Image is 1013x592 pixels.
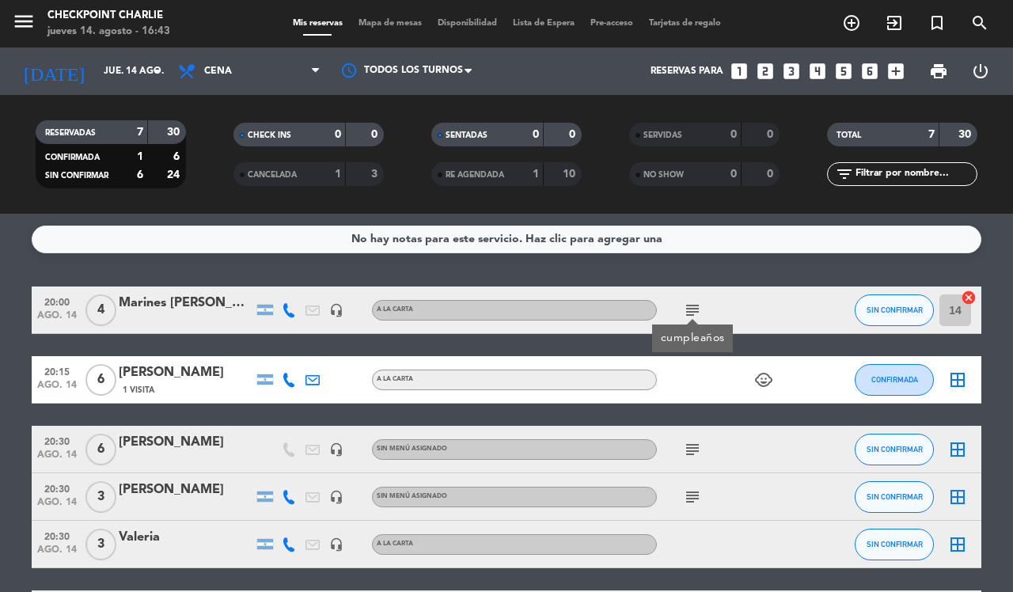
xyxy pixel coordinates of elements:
span: 20:00 [37,292,77,310]
span: 1 Visita [123,384,154,397]
button: menu [12,9,36,39]
button: SIN CONFIRMAR [855,294,934,326]
span: A LA CARTA [377,306,413,313]
strong: 0 [371,129,381,140]
i: [DATE] [12,54,96,89]
strong: 24 [167,169,183,180]
strong: 0 [767,169,776,180]
span: ago. 14 [37,310,77,328]
span: SIN CONFIRMAR [867,305,923,314]
i: exit_to_app [885,13,904,32]
span: Mis reservas [285,19,351,28]
span: 6 [85,434,116,465]
span: CANCELADA [248,171,297,179]
span: RESERVADAS [45,129,96,137]
i: menu [12,9,36,33]
div: jueves 14. agosto - 16:43 [47,24,170,40]
span: SIN CONFIRMAR [867,445,923,453]
strong: 6 [137,169,143,180]
div: [PERSON_NAME] [119,432,253,453]
span: 20:15 [37,362,77,380]
span: ago. 14 [37,450,77,468]
i: add_box [886,61,906,82]
strong: 1 [137,151,143,162]
div: LOG OUT [959,47,1001,95]
i: headset_mic [329,537,343,552]
strong: 0 [533,129,539,140]
span: Cena [204,66,232,77]
i: subject [683,301,702,320]
div: [PERSON_NAME] [119,362,253,383]
input: Filtrar por nombre... [854,165,977,183]
span: ago. 14 [37,545,77,563]
strong: 0 [730,129,737,140]
span: RE AGENDADA [446,171,504,179]
i: border_all [948,370,967,389]
span: SIN CONFIRMAR [45,172,108,180]
span: TOTAL [837,131,861,139]
strong: 30 [167,127,183,138]
strong: 1 [533,169,539,180]
i: looks_5 [833,61,854,82]
i: turned_in_not [928,13,947,32]
i: headset_mic [329,442,343,457]
span: 20:30 [37,479,77,497]
strong: 7 [137,127,143,138]
span: CONFIRMADA [871,375,918,384]
strong: 10 [563,169,579,180]
strong: 0 [569,129,579,140]
span: Disponibilidad [430,19,505,28]
span: SERVIDAS [643,131,682,139]
i: power_settings_new [971,62,990,81]
i: looks_3 [781,61,802,82]
span: 20:30 [37,431,77,450]
div: No hay notas para este servicio. Haz clic para agregar una [351,230,662,249]
i: filter_list [835,165,854,184]
span: Sin menú asignado [377,493,447,499]
span: SIN CONFIRMAR [867,492,923,501]
div: [PERSON_NAME] [119,480,253,500]
strong: 30 [958,129,974,140]
strong: 7 [928,129,935,140]
span: 3 [85,481,116,513]
span: ago. 14 [37,497,77,515]
div: Marines [PERSON_NAME] [119,293,253,313]
span: 3 [85,529,116,560]
span: A LA CARTA [377,376,413,382]
span: CHECK INS [248,131,291,139]
i: headset_mic [329,490,343,504]
span: Mapa de mesas [351,19,430,28]
div: Valeria [119,527,253,548]
span: ago. 14 [37,380,77,398]
i: headset_mic [329,303,343,317]
span: Reservas para [651,66,723,77]
i: looks_4 [807,61,828,82]
strong: 1 [335,169,341,180]
span: print [929,62,948,81]
span: Pre-acceso [582,19,641,28]
div: cumpleaños [661,330,725,347]
span: CONFIRMADA [45,154,100,161]
i: subject [683,488,702,507]
span: Tarjetas de regalo [641,19,729,28]
i: subject [683,440,702,459]
span: SENTADAS [446,131,488,139]
i: child_care [754,370,773,389]
span: 20:30 [37,526,77,545]
i: search [970,13,989,32]
i: looks_6 [859,61,880,82]
span: 4 [85,294,116,326]
span: A LA CARTA [377,541,413,547]
i: looks_one [729,61,749,82]
button: CONFIRMADA [855,364,934,396]
strong: 3 [371,169,381,180]
i: cancel [961,290,977,305]
div: Checkpoint Charlie [47,8,170,24]
button: SIN CONFIRMAR [855,434,934,465]
strong: 0 [767,129,776,140]
span: Lista de Espera [505,19,582,28]
i: arrow_drop_down [147,62,166,81]
span: SIN CONFIRMAR [867,540,923,548]
i: border_all [948,488,967,507]
strong: 6 [173,151,183,162]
